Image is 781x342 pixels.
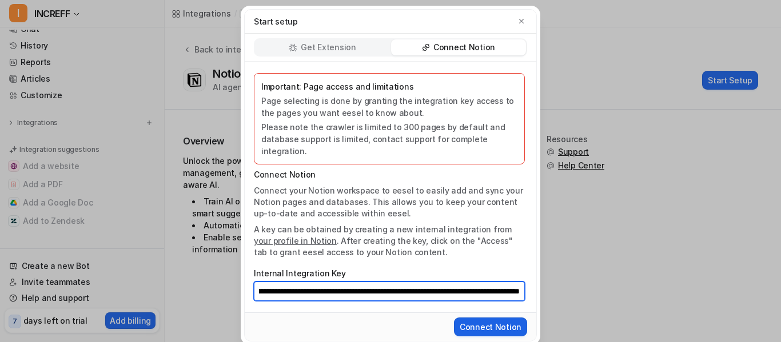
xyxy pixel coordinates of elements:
p: Page selecting is done by granting the integration key access to the pages you want eesel to know... [261,95,517,119]
p: Connect your Notion workspace to eesel to easily add and sync your Notion pages and databases. Th... [254,185,525,219]
p: Get Extension [301,42,356,53]
p: Important: Page access and limitations [261,81,517,92]
label: Internal Integration Key [254,267,525,279]
button: Connect Notion [454,317,527,336]
p: Start setup [254,15,298,27]
p: A key can be obtained by creating a new internal integration from . After creating the key, click... [254,224,525,258]
p: Please note the crawler is limited to 300 pages by default and database support is limited, conta... [261,121,517,157]
a: your profile in Notion [254,236,337,246]
p: Connect Notion [254,169,525,180]
p: Connect Notion [433,42,495,53]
